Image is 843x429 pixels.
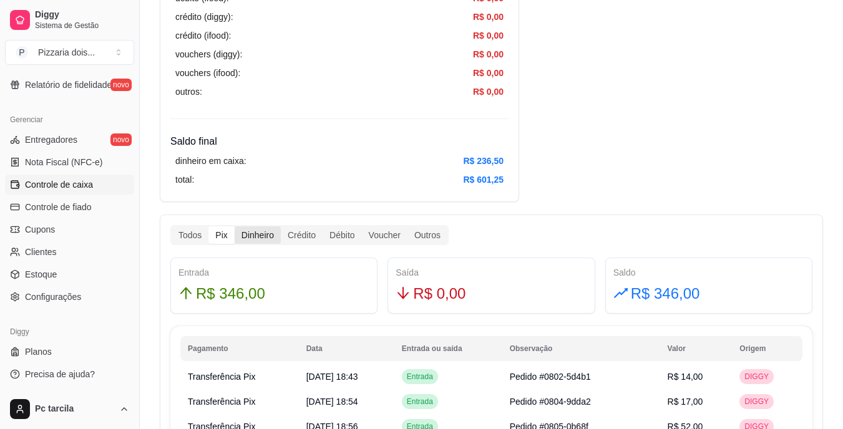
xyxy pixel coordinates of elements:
[175,154,246,168] article: dinheiro em caixa:
[5,197,134,217] a: Controle de fiado
[394,336,502,361] th: Entrada ou saída
[5,40,134,65] button: Select a team
[742,397,771,407] span: DIGGY
[25,178,93,191] span: Controle de caixa
[396,286,411,301] span: arrow-down
[5,242,134,262] a: Clientes
[5,264,134,284] a: Estoque
[5,342,134,362] a: Planos
[5,219,134,239] a: Cupons
[172,226,208,244] div: Todos
[175,10,233,24] article: crédito (diggy):
[613,266,804,279] div: Saldo
[742,372,771,382] span: DIGGY
[35,21,129,31] span: Sistema de Gestão
[473,10,504,24] article: R$ 0,00
[35,403,114,415] span: Pc tarcila
[5,175,134,195] a: Controle de caixa
[175,47,242,61] article: vouchers (diggy):
[631,282,700,306] span: R$ 346,00
[175,29,231,42] article: crédito (ifood):
[25,223,55,236] span: Cupons
[235,226,281,244] div: Dinheiro
[473,29,504,42] article: R$ 0,00
[5,364,134,384] a: Precisa de ajuda?
[396,266,587,279] div: Saída
[175,173,194,186] article: total:
[180,336,299,361] th: Pagamento
[5,75,134,95] a: Relatório de fidelidadenovo
[5,394,134,424] button: Pc tarcila
[306,397,358,407] span: [DATE] 18:54
[25,268,57,281] span: Estoque
[25,201,92,213] span: Controle de fiado
[25,345,52,358] span: Planos
[362,226,407,244] div: Voucher
[25,156,102,168] span: Nota Fiscal (NFC-e)
[188,397,255,407] span: Transferência Pix
[5,110,134,130] div: Gerenciar
[178,266,369,279] div: Entrada
[732,336,802,361] th: Origem
[613,286,628,301] span: rise
[25,133,77,146] span: Entregadores
[35,9,129,21] span: Diggy
[404,372,436,382] span: Entrada
[502,336,660,361] th: Observação
[510,397,591,407] span: Pedido #0804-9dda2
[404,397,436,407] span: Entrada
[5,5,134,35] a: DiggySistema de Gestão
[208,226,234,244] div: Pix
[170,134,509,149] h4: Saldo final
[463,154,504,168] article: R$ 236,50
[473,85,504,99] article: R$ 0,00
[660,336,733,361] th: Valor
[299,336,394,361] th: Data
[25,79,112,91] span: Relatório de fidelidade
[463,173,504,186] article: R$ 601,25
[473,66,504,80] article: R$ 0,00
[281,226,323,244] div: Crédito
[5,287,134,307] a: Configurações
[25,291,81,303] span: Configurações
[5,152,134,172] a: Nota Fiscal (NFC-e)
[323,226,361,244] div: Débito
[413,282,465,306] span: R$ 0,00
[668,372,703,382] span: R$ 14,00
[5,130,134,150] a: Entregadoresnovo
[196,282,265,306] span: R$ 346,00
[175,85,202,99] article: outros:
[668,397,703,407] span: R$ 17,00
[306,372,358,382] span: [DATE] 18:43
[25,368,95,380] span: Precisa de ajuda?
[407,226,447,244] div: Outros
[38,46,95,59] div: Pizzaria dois ...
[510,372,591,382] span: Pedido #0802-5d4b1
[175,66,240,80] article: vouchers (ifood):
[25,246,57,258] span: Clientes
[178,286,193,301] span: arrow-up
[5,322,134,342] div: Diggy
[473,47,504,61] article: R$ 0,00
[16,46,28,59] span: P
[188,372,255,382] span: Transferência Pix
